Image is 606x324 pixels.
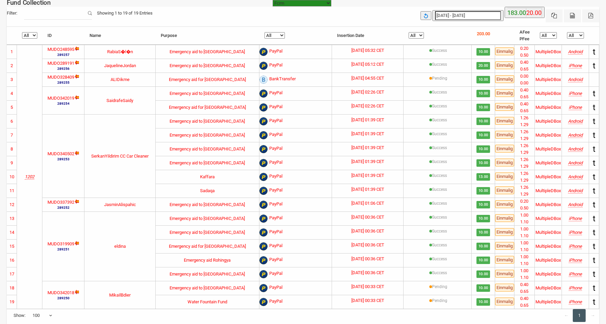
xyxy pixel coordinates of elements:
[569,63,582,68] i: Mozilla/5.0 (iPhone; CPU iPhone OS 18_5_0 like Mac OS X) AppleWebKit/605.1.15 (KHTML, like Gecko)...
[535,271,561,278] div: MultipleDBox
[514,87,534,94] li: 0.40
[156,114,259,128] td: Emergency aid to [GEOGRAPHIC_DATA]
[573,309,586,322] a: 1
[269,145,282,153] span: PayPal
[514,156,534,163] li: 1.26
[351,47,384,54] label: [DATE] 05:32 CET
[514,219,534,225] li: 1.10
[351,242,384,248] label: [DATE] 00:36 CET
[476,201,490,208] span: 10.00
[568,119,583,124] i: Mozilla/5.0 (Linux; Android 15; Note59 Pro+ Build/AP3A.240905.015.A2; wv) AppleWebKit/537.36 (KHT...
[269,201,282,209] span: PayPal
[47,52,79,57] small: 289257
[156,295,259,309] td: Water Fountain Fund
[593,214,595,223] span: t
[535,76,561,83] div: MultipleDBox
[476,173,490,181] span: 13.00
[156,253,259,267] td: Emergency aid Rohingya
[535,90,561,97] div: MultipleDBox
[593,297,595,307] span: t
[514,121,534,128] li: 1.29
[84,198,155,211] td: JasminAlispahic
[7,45,17,59] td: 1
[514,205,534,211] li: 0.50
[156,198,259,211] td: Emergency aid to [GEOGRAPHIC_DATA]
[535,229,561,236] div: MultipleDBox
[269,270,282,278] span: PayPal
[351,172,384,179] label: [DATE] 01:39 CET
[351,269,384,276] label: [DATE] 00:36 CET
[568,77,583,82] i: Mozilla/5.0 (Linux; Android 10; K) AppleWebKit/537.36 (KHTML, like Gecko) Chrome/139.0.0.0 Mobile...
[269,103,282,112] span: PayPal
[569,299,582,304] i: Mozilla/5.0 (iPhone; CPU iPhone OS 18_6_2 like Mac OS X) AppleWebKit/605.1.15 (KHTML, like Gecko)...
[47,101,79,106] small: 289254
[74,60,79,65] img: new-dl.gif
[92,7,158,20] div: Showing 1 to 19 of 19 Entries
[495,103,514,111] span: Einmalig
[7,239,17,253] td: 15
[593,144,595,154] span: t
[156,211,259,225] td: Emergency aid to [GEOGRAPHIC_DATA]
[74,46,79,51] img: new-dl.gif
[476,118,490,125] span: 10.00
[476,76,490,83] span: 10.00
[569,91,582,96] i: Mozilla/5.0 (iPhone; CPU iPhone OS 18_5_0 like Mac OS X) AppleWebKit/605.1.15 (KHTML, like Gecko)...
[47,241,74,247] label: MUDO319909
[7,100,17,114] td: 5
[156,59,259,73] td: Emergency aid to [GEOGRAPHIC_DATA]
[156,267,259,281] td: Emergency aid to [GEOGRAPHIC_DATA]
[432,145,447,151] label: Success
[568,133,583,138] i: Mozilla/5.0 (Linux; Android 15; Note59 Pro+ Build/AP3A.240905.015.A2; wv) AppleWebKit/537.36 (KHT...
[535,187,561,194] div: MultipleDBox
[560,309,573,322] a: ←
[476,104,490,111] span: 10.00
[156,100,259,114] td: Emergency aid for [GEOGRAPHIC_DATA]
[432,131,447,137] label: Success
[514,80,534,86] li: 0.00
[156,73,259,86] td: Emergency aid for [GEOGRAPHIC_DATA]
[514,59,534,66] li: 0.40
[432,186,447,193] label: Success
[514,66,534,73] li: 0.65
[476,298,490,306] span: 10.00
[476,229,490,236] span: 10.00
[495,173,514,180] span: Einmalig
[476,62,490,69] span: 20.00
[351,228,384,235] label: [DATE] 00:36 CET
[432,47,447,54] label: Success
[74,150,79,156] img: new-dl.gif
[47,150,74,157] label: MUDO340502
[269,89,282,98] span: PayPal
[269,173,282,181] span: PayPal
[520,29,530,36] li: AFee
[514,267,534,274] li: 1.00
[495,214,514,222] span: Einmalig
[47,296,79,301] small: 289250
[7,198,17,211] td: 12
[495,186,514,194] span: Einmalig
[432,61,447,67] label: Success
[351,283,384,290] label: [DATE] 00:33 CET
[514,191,534,198] li: 1.29
[432,103,447,109] label: Success
[351,103,384,109] label: [DATE] 02:26 CET
[495,284,514,291] span: Einmalig
[332,27,404,45] th: Insertion Date
[514,295,534,302] li: 0.40
[476,215,490,222] span: 10.00
[593,103,595,112] span: t
[156,142,259,156] td: Emergency aid to [GEOGRAPHIC_DATA]
[593,130,595,140] span: t
[568,202,583,207] i: Mozilla/5.0 (Linux; Android 13; SM-A715F Build/TP1A.220624.014; wv) AppleWebKit/537.36 (KHTML, li...
[432,284,447,290] label: Pending
[593,47,595,57] span: t
[476,90,490,97] span: 10.00
[7,295,17,309] td: 19
[432,298,447,304] label: Pending
[7,225,17,239] td: 14
[514,73,534,80] li: 0.00
[535,174,561,180] div: MultipleDBox
[586,309,599,322] a: →
[593,117,595,126] span: t
[269,159,282,167] span: PayPal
